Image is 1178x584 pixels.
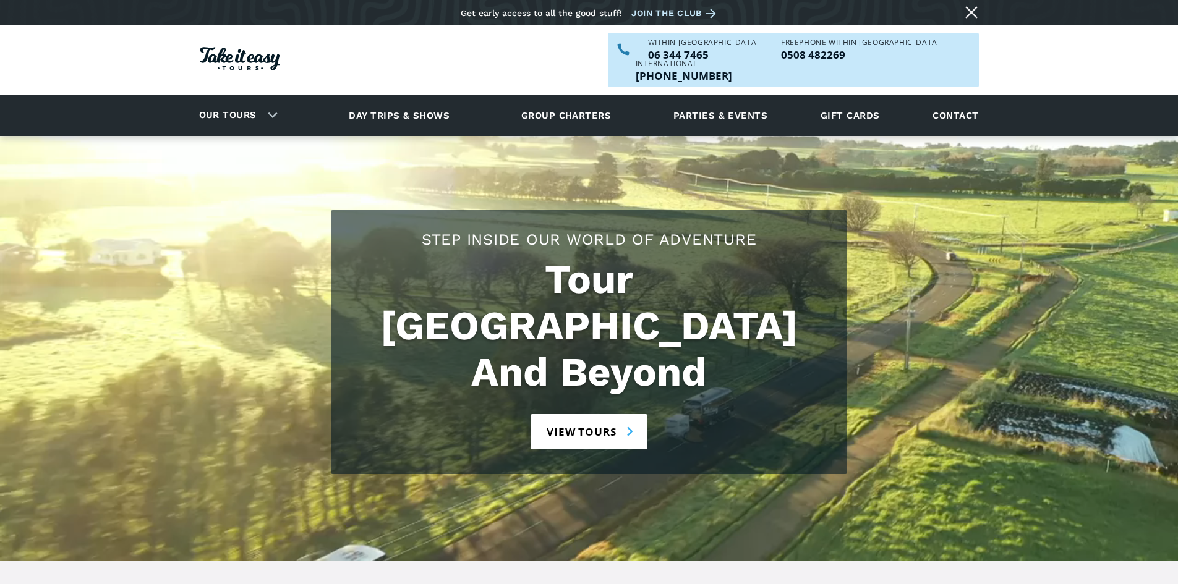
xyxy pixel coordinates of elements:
p: 06 344 7465 [648,49,759,60]
a: View tours [531,414,647,449]
a: Homepage [200,41,280,80]
a: Call us outside of NZ on +6463447465 [636,70,732,81]
a: Group charters [506,98,626,132]
div: Our tours [184,98,288,132]
a: Join the club [631,6,720,21]
a: Close message [962,2,981,22]
a: Day trips & shows [333,98,465,132]
div: Freephone WITHIN [GEOGRAPHIC_DATA] [781,39,940,46]
div: Get early access to all the good stuff! [461,8,622,18]
h1: Tour [GEOGRAPHIC_DATA] And Beyond [343,256,835,396]
p: 0508 482269 [781,49,940,60]
a: Call us freephone within NZ on 0508482269 [781,49,940,60]
a: Our tours [190,101,266,130]
div: International [636,60,732,67]
h2: Step Inside Our World Of Adventure [343,229,835,250]
div: WITHIN [GEOGRAPHIC_DATA] [648,39,759,46]
a: Parties & events [667,98,774,132]
p: [PHONE_NUMBER] [636,70,732,81]
a: Call us within NZ on 063447465 [648,49,759,60]
a: Contact [926,98,984,132]
a: Gift cards [814,98,886,132]
img: Take it easy Tours logo [200,47,280,70]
